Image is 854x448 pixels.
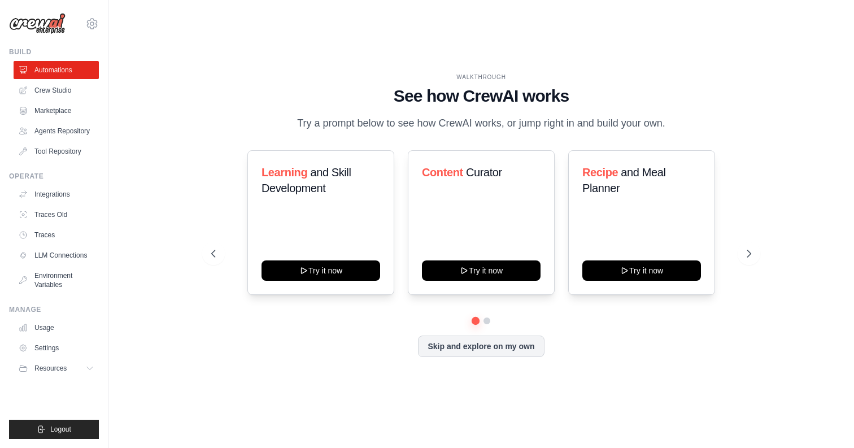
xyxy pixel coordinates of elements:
span: and Skill Development [262,166,351,194]
button: Try it now [582,260,701,281]
img: Logo [9,13,66,34]
button: Resources [14,359,99,377]
div: Operate [9,172,99,181]
div: Manage [9,305,99,314]
a: Traces Old [14,206,99,224]
a: Usage [14,319,99,337]
span: Curator [466,166,502,179]
a: Environment Variables [14,267,99,294]
span: Learning [262,166,307,179]
a: Crew Studio [14,81,99,99]
a: Traces [14,226,99,244]
span: and Meal Planner [582,166,665,194]
a: Automations [14,61,99,79]
a: Settings [14,339,99,357]
p: Try a prompt below to see how CrewAI works, or jump right in and build your own. [291,115,671,132]
a: Agents Repository [14,122,99,140]
a: Marketplace [14,102,99,120]
span: Recipe [582,166,618,179]
button: Try it now [262,260,380,281]
a: Integrations [14,185,99,203]
a: LLM Connections [14,246,99,264]
div: WALKTHROUGH [211,73,752,81]
a: Tool Repository [14,142,99,160]
h1: See how CrewAI works [211,86,752,106]
span: Logout [50,425,71,434]
button: Try it now [422,260,541,281]
button: Logout [9,420,99,439]
span: Content [422,166,463,179]
span: Resources [34,364,67,373]
button: Skip and explore on my own [418,336,544,357]
div: Build [9,47,99,56]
